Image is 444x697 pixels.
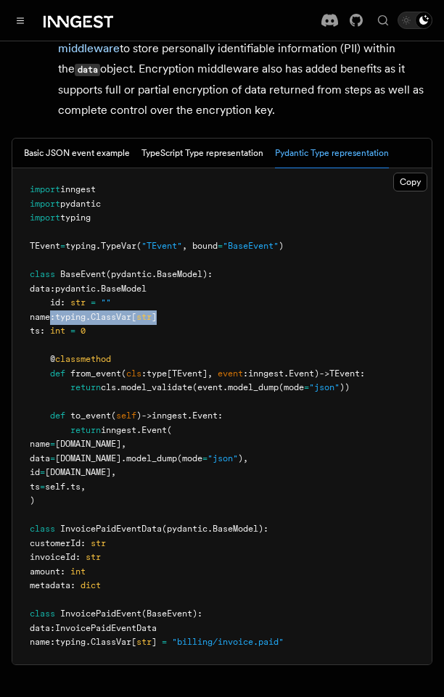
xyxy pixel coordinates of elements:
[60,199,101,209] span: pydantic
[275,139,389,168] button: Pydantic Type representation
[258,524,268,534] span: ):
[70,580,75,590] span: :
[141,425,167,435] span: Event
[131,312,136,322] span: [
[248,368,284,379] span: inngest
[30,199,60,209] span: import
[70,566,86,577] span: int
[70,326,75,336] span: =
[24,139,130,168] button: Basic JSON event example
[81,538,86,548] span: :
[101,425,136,435] span: inngest
[50,623,55,633] span: :
[136,411,141,421] span: )
[60,566,65,577] span: :
[192,609,202,619] span: ):
[86,312,91,322] span: .
[50,439,55,449] span: =
[167,368,172,379] span: [
[30,538,81,548] span: customerId
[50,312,55,322] span: :
[157,269,202,279] span: BaseModel
[136,425,141,435] span: .
[75,64,100,76] code: data
[192,382,228,392] span: (event.
[55,637,86,647] span: typing
[101,382,116,392] span: cls
[304,382,309,392] span: =
[50,411,65,421] span: def
[50,284,55,294] span: :
[141,411,152,421] span: ->
[106,269,111,279] span: (
[30,609,55,619] span: class
[289,368,319,379] span: Event)
[40,467,45,477] span: =
[30,453,50,463] span: data
[111,411,116,421] span: (
[167,425,172,435] span: (
[45,482,86,492] span: self.ts,
[329,368,365,379] span: TEvent:
[152,411,187,421] span: inngest
[45,467,116,477] span: [DOMAIN_NAME],
[40,482,45,492] span: =
[141,241,182,251] span: "TEvent"
[50,297,60,308] span: id
[116,382,121,392] span: .
[50,354,55,364] span: @
[81,326,86,336] span: 0
[30,495,35,506] span: )
[70,297,86,308] span: str
[182,241,218,251] span: , bound
[30,524,55,534] span: class
[50,326,65,336] span: int
[60,297,65,308] span: :
[50,453,55,463] span: =
[121,368,126,379] span: (
[136,312,152,322] span: str
[70,425,101,435] span: return
[141,609,147,619] span: (
[12,12,29,29] button: Toggle navigation
[218,241,223,251] span: =
[340,382,350,392] span: ))
[141,368,147,379] span: :
[55,439,126,449] span: [DOMAIN_NAME],
[91,297,96,308] span: =
[393,173,427,191] button: Copy
[70,368,121,379] span: from_event
[54,18,432,120] li: - We now recommend that developers use to store personally identifiable information (PII) within ...
[30,284,50,294] span: data
[202,368,213,379] span: ],
[30,580,70,590] span: metadata
[218,368,243,379] span: event
[202,453,207,463] span: =
[284,368,289,379] span: .
[131,637,136,647] span: [
[30,439,50,449] span: name
[30,482,40,492] span: ts
[30,552,75,562] span: invoiceId
[30,467,40,477] span: id
[30,184,60,194] span: import
[86,637,91,647] span: .
[121,382,192,392] span: model_validate
[60,269,106,279] span: BaseEvent
[55,312,86,322] span: typing
[101,297,111,308] span: ""
[96,241,101,251] span: .
[86,552,101,562] span: str
[223,241,279,251] span: "BaseEvent"
[111,269,152,279] span: pydantic
[172,637,284,647] span: "billing/invoice.paid"
[96,284,101,294] span: .
[136,637,152,647] span: str
[162,637,167,647] span: =
[30,241,60,251] span: TEvent
[147,609,192,619] span: BaseEvent
[192,411,223,421] span: Event:
[55,284,96,294] span: pydantic
[279,382,304,392] span: (mode
[152,637,157,647] span: ]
